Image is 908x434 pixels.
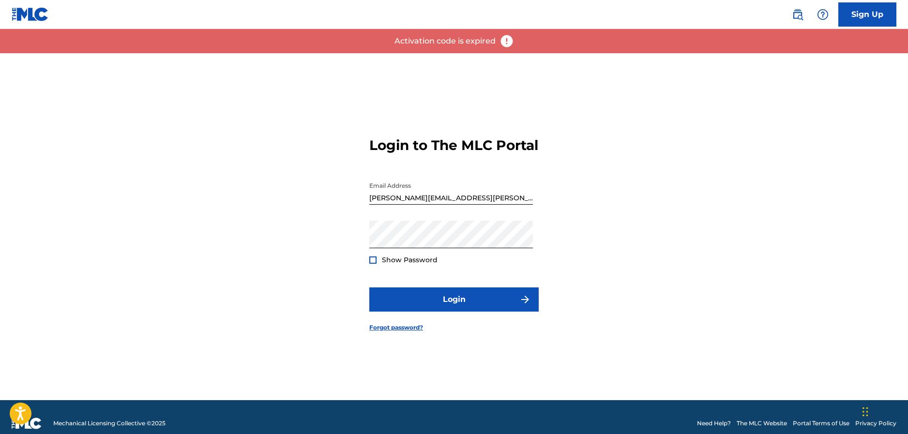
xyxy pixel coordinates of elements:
a: Forgot password? [369,323,423,332]
p: Activation code is expired [394,35,496,47]
a: The MLC Website [737,419,787,428]
h3: Login to The MLC Portal [369,137,538,154]
a: Privacy Policy [855,419,896,428]
span: Mechanical Licensing Collective © 2025 [53,419,166,428]
button: Login [369,287,539,312]
img: logo [12,418,42,429]
img: f7272a7cc735f4ea7f67.svg [519,294,531,305]
iframe: Chat Widget [860,388,908,434]
a: Public Search [788,5,807,24]
a: Need Help? [697,419,731,428]
div: Help [813,5,832,24]
div: Drag [863,397,868,426]
a: Sign Up [838,2,896,27]
img: help [817,9,829,20]
img: search [792,9,803,20]
img: MLC Logo [12,7,49,21]
span: Show Password [382,255,438,264]
img: error [499,34,514,48]
a: Portal Terms of Use [793,419,849,428]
